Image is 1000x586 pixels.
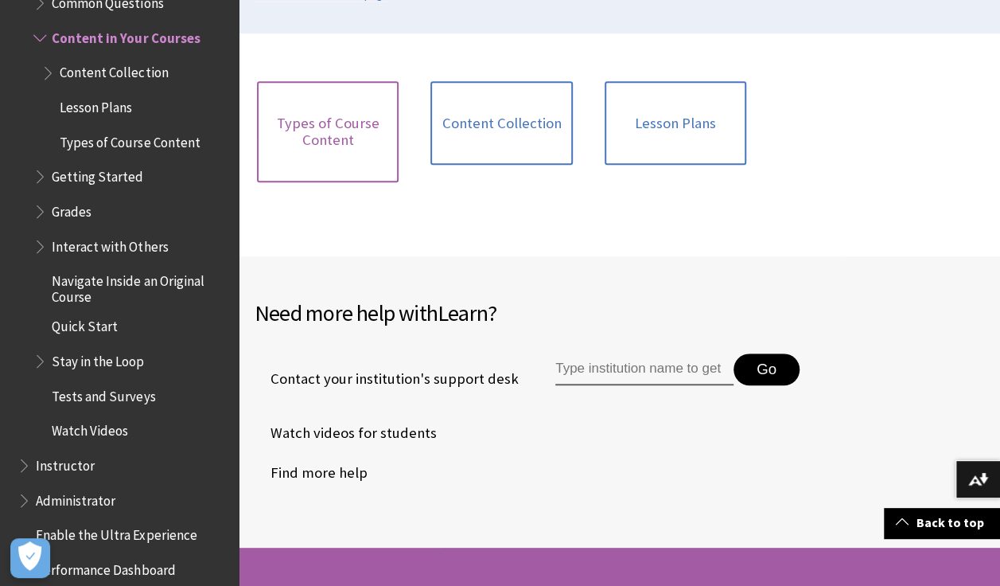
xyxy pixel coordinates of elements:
[884,508,1000,537] a: Back to top
[36,452,95,474] span: Instructor
[52,25,200,46] span: Content in Your Courses
[255,296,984,330] h2: Need more help with ?
[52,418,128,439] span: Watch Videos
[52,163,143,185] span: Getting Started
[555,354,733,385] input: Type institution name to get support
[257,81,399,182] a: Types of Course Content
[10,538,50,578] button: Open Preferences
[255,421,437,445] a: Watch videos for students
[255,461,368,485] a: Find more help
[36,557,175,578] span: Performance Dashboard
[52,348,144,369] span: Stay in the Loop
[52,198,91,220] span: Grades
[52,314,118,335] span: Quick Start
[60,94,132,115] span: Lesson Plans
[438,299,488,327] span: Learn
[36,522,196,544] span: Enable the Ultra Experience
[733,354,800,385] button: Go
[52,233,168,255] span: Interact with Others
[605,81,746,166] a: Lesson Plans
[60,60,168,81] span: Content Collection
[255,369,519,389] span: Contact your institution's support desk
[52,383,155,404] span: Tests and Surveys
[52,268,228,305] span: Navigate Inside an Original Course
[36,487,115,509] span: Administrator
[430,81,572,166] a: Content Collection
[60,129,200,150] span: Types of Course Content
